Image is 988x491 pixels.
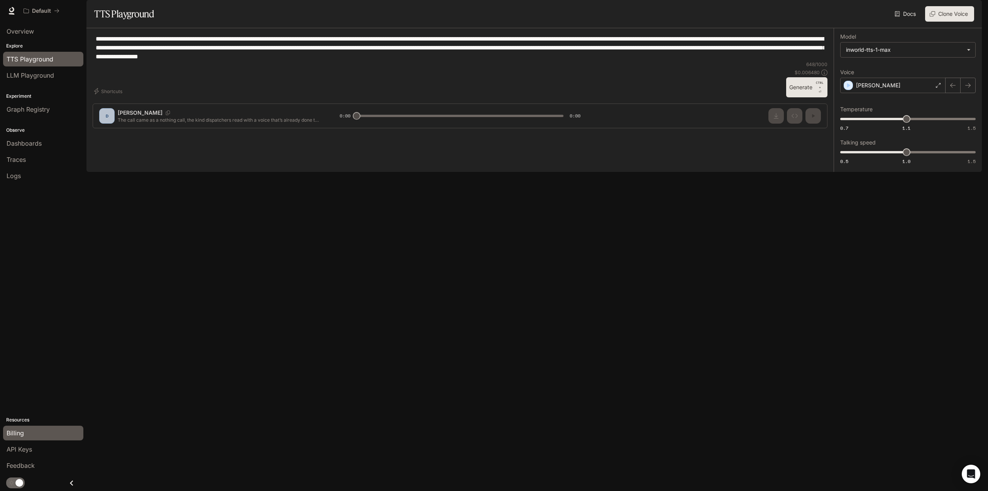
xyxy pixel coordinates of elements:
a: Docs [893,6,919,22]
span: 1.5 [968,158,976,165]
p: Temperature [840,107,873,112]
button: Clone Voice [925,6,974,22]
span: 0.7 [840,125,848,131]
div: inworld-tts-1-max [846,46,963,54]
div: inworld-tts-1-max [841,42,975,57]
p: Talking speed [840,140,876,145]
div: Open Intercom Messenger [962,465,980,483]
span: 0.5 [840,158,848,165]
p: ⏎ [815,80,824,94]
span: 1.0 [902,158,910,165]
button: All workspaces [20,3,63,19]
button: GenerateCTRL +⏎ [786,77,827,97]
span: 1.1 [902,125,910,131]
p: Voice [840,70,854,75]
span: 1.5 [968,125,976,131]
p: Default [32,8,51,14]
p: $ 0.006480 [795,69,820,76]
p: [PERSON_NAME] [856,82,900,89]
p: 648 / 1000 [806,61,827,68]
p: CTRL + [815,80,824,90]
h1: TTS Playground [94,6,154,22]
p: Model [840,34,856,39]
button: Shortcuts [93,85,125,97]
